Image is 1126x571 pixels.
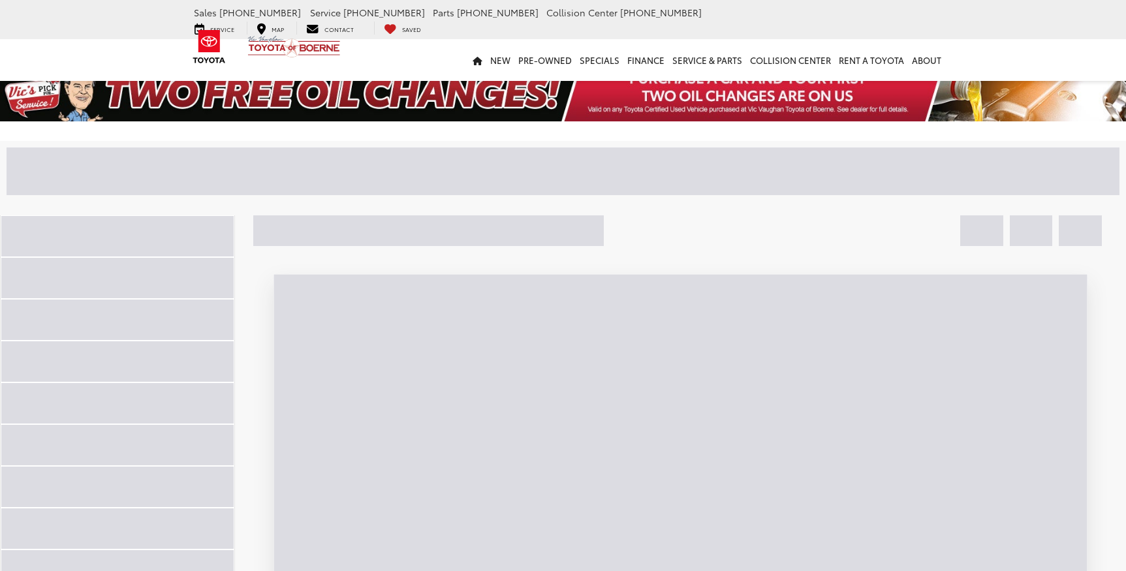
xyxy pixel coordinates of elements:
span: Parts [433,6,454,19]
a: Service & Parts: Opens in a new tab [668,39,746,81]
a: Specials [576,39,623,81]
a: Pre-Owned [514,39,576,81]
a: Service [185,22,244,35]
span: Service [310,6,341,19]
span: Collision Center [546,6,618,19]
a: About [908,39,945,81]
a: Map [247,22,294,35]
a: New [486,39,514,81]
a: Finance [623,39,668,81]
a: Home [469,39,486,81]
a: Contact [296,22,364,35]
span: [PHONE_NUMBER] [219,6,301,19]
a: My Saved Vehicles [374,22,431,35]
a: Rent a Toyota [835,39,908,81]
a: Collision Center [746,39,835,81]
img: Vic Vaughan Toyota of Boerne [247,35,341,58]
span: [PHONE_NUMBER] [620,6,702,19]
span: Sales [194,6,217,19]
span: [PHONE_NUMBER] [343,6,425,19]
img: Toyota [185,25,234,68]
span: [PHONE_NUMBER] [457,6,539,19]
span: Saved [402,25,421,33]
